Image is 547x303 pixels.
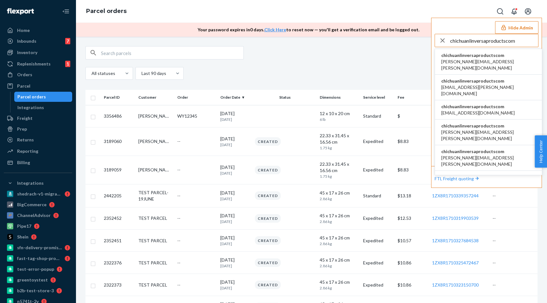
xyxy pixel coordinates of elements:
p: [DATE] [220,196,250,201]
div: test-error-popup [17,266,54,272]
input: Last 90 days [141,70,141,77]
div: ChannelAdvisor [17,212,51,219]
p: 2322376 [104,260,133,266]
p: Standard [363,113,393,119]
p: [DATE] [220,110,250,117]
p: 2.86 kg [320,219,343,224]
p: 2.86 kg [320,196,343,201]
span: [EMAIL_ADDRESS][PERSON_NAME][DOMAIN_NAME] [441,84,536,97]
div: fast-tag-shop-promise-1 [17,255,62,262]
div: Integrations [17,104,44,111]
div: -- [177,215,215,221]
p: $ 8.83 [398,138,427,145]
p: Standard [363,193,393,199]
div: Orders [17,71,32,78]
span: chichuanlinversaproductscom [441,123,536,129]
a: 1ZX8R1710319903539 [432,215,479,221]
p: Expedited [363,167,393,173]
div: Created [255,137,281,146]
p: Expedited [363,282,393,288]
a: Integrations [14,102,72,113]
th: Dimensions [317,90,360,105]
th: Fee [395,90,430,105]
td: -- [490,252,538,274]
p: $ 12.53 [398,215,427,221]
a: 1ZX8R1710339357244 [432,193,479,198]
span: [PERSON_NAME][EMAIL_ADDRESS][PERSON_NAME][DOMAIN_NAME] [441,155,536,167]
div: Inventory [17,49,37,56]
div: Created [255,281,281,289]
button: Hide Admin [495,21,538,34]
a: ChannelAdvisor [4,210,72,220]
p: [DATE] [220,257,250,263]
a: Click Here [264,27,286,32]
a: Inventory [4,47,72,58]
p: 3189059 [104,167,133,173]
span: chichuanlinversaproductscom [441,78,536,84]
div: 12 x 10 x 20 cm [320,110,358,117]
span: [PERSON_NAME][EMAIL_ADDRESS][PERSON_NAME][DOMAIN_NAME] [441,129,536,142]
div: TEST PARCEL [138,238,172,244]
div: -- [177,282,215,288]
td: -- [490,230,538,252]
a: BigCommerce [4,200,72,210]
div: Created [255,236,281,245]
div: Created [255,214,281,223]
p: [DATE] [220,142,250,147]
p: 2322373 [104,282,133,288]
a: Parcel orders [14,92,72,102]
p: [DATE] [220,219,250,224]
div: 45 x 17 x 26 cm [320,279,358,285]
a: Pipe17 [4,221,72,231]
a: 1ZX8R1710323150700 [432,282,479,288]
div: TEST PARCEL [138,215,172,221]
a: 1ZX8R1710325472467 [432,260,479,265]
div: 1 [65,61,70,67]
th: Service level [361,90,395,105]
button: Help Center [535,135,547,168]
p: [DATE] [220,241,250,246]
div: -- [177,238,215,244]
span: [EMAIL_ADDRESS][DOMAIN_NAME] [441,110,515,116]
div: 22.33 x 31.45 x 16.56 cm [320,133,358,145]
div: 45 x 17 x 26 cm [320,190,358,196]
p: Expedited [363,215,393,221]
p: [DATE] [220,136,250,142]
p: [DATE] [220,117,250,122]
div: -- [177,138,215,145]
a: Reporting [4,146,72,156]
p: 2.86 kg [320,285,343,291]
div: 45 x 17 x 26 cm [320,257,358,263]
p: $ 13.18 [398,193,427,199]
span: chichuanlinversaproductscom [441,103,515,110]
div: Inbounds [17,38,36,44]
span: [PERSON_NAME][EMAIL_ADDRESS][PERSON_NAME][DOMAIN_NAME] [441,59,536,71]
div: Billing [17,159,30,166]
a: Parcel [4,81,72,91]
button: Close Navigation [60,5,72,18]
th: Order [175,90,218,105]
div: 7 [65,38,70,44]
div: 45 x 17 x 26 cm [320,235,358,241]
div: Parcel [17,83,30,89]
div: [PERSON_NAME] [138,167,172,173]
input: Search parcels [101,46,243,59]
p: [DATE] [220,213,250,219]
p: Expedited [363,138,393,145]
td: -- [490,184,538,207]
p: Expedited [363,260,393,266]
button: Open notifications [508,5,520,18]
p: $ 10.86 [398,260,427,266]
input: Search or paste seller ID [450,34,538,47]
button: Open Search Box [494,5,506,18]
a: Billing [4,158,72,168]
p: 2352451 [104,238,133,244]
p: [DATE] [220,263,250,269]
p: $ 10.86 [398,282,427,288]
div: Reporting [17,148,38,154]
p: 3356486 [104,113,133,119]
button: Open account menu [522,5,534,18]
p: 2.86 kg [320,241,343,246]
p: [DATE] [220,164,250,170]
